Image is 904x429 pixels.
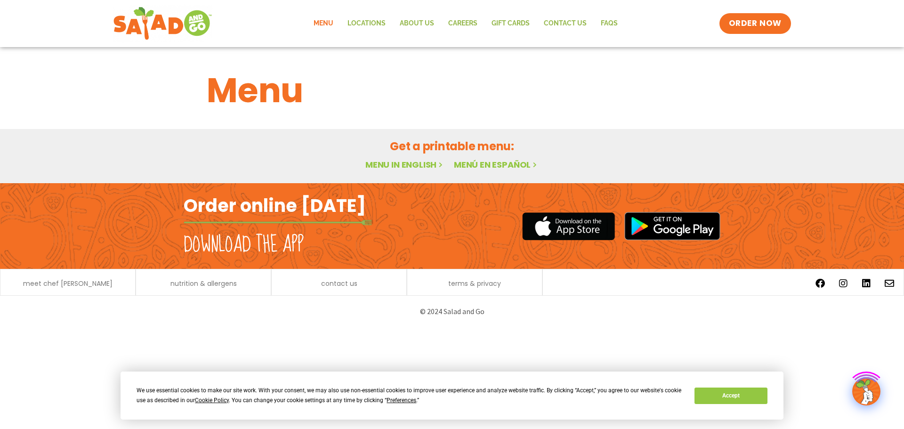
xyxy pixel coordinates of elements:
a: Menu in English [365,159,444,170]
a: terms & privacy [448,280,501,287]
span: ORDER NOW [729,18,782,29]
img: new-SAG-logo-768×292 [113,5,212,42]
button: Accept [694,388,767,404]
a: FAQs [594,13,625,34]
img: appstore [522,211,615,242]
img: google_play [624,212,720,240]
a: Locations [340,13,393,34]
a: Careers [441,13,484,34]
div: Cookie Consent Prompt [121,372,783,420]
div: We use essential cookies to make our site work. With your consent, we may also use non-essential ... [137,386,683,405]
nav: Menu [307,13,625,34]
a: nutrition & allergens [170,280,237,287]
a: meet chef [PERSON_NAME] [23,280,113,287]
a: Menú en español [454,159,539,170]
h2: Download the app [184,232,304,258]
a: About Us [393,13,441,34]
p: © 2024 Salad and Go [188,305,716,318]
span: Preferences [387,397,416,404]
a: GIFT CARDS [484,13,537,34]
h2: Get a printable menu: [207,138,697,154]
img: fork [184,220,372,225]
a: ORDER NOW [719,13,791,34]
h1: Menu [207,65,697,116]
h2: Order online [DATE] [184,194,366,217]
a: Contact Us [537,13,594,34]
span: Cookie Policy [195,397,229,404]
a: Menu [307,13,340,34]
a: contact us [321,280,357,287]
